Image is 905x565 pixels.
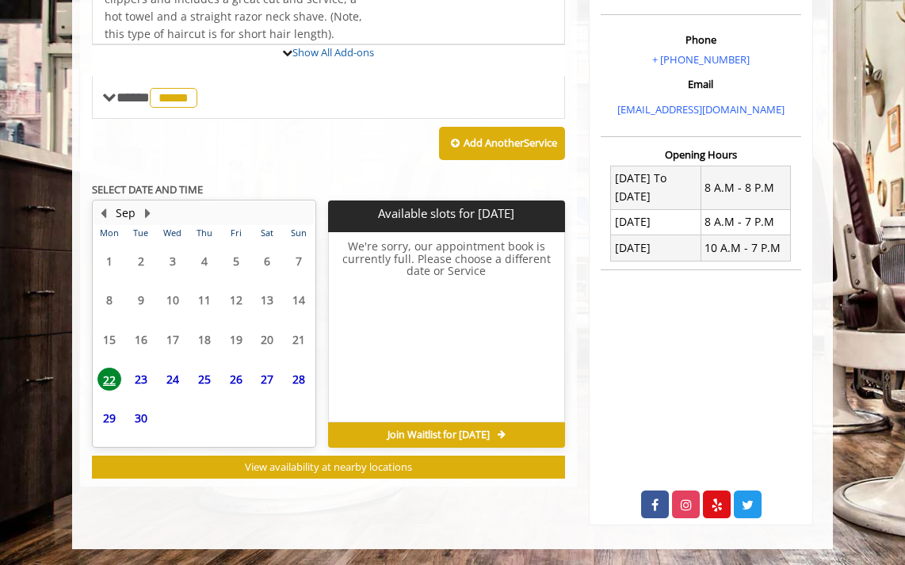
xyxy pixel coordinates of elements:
td: [DATE] To [DATE] [611,166,701,209]
span: Join Waitlist for [DATE] [388,429,490,441]
span: 26 [224,368,248,391]
td: [DATE] [611,235,701,261]
td: Select day27 [251,359,283,399]
span: 27 [255,368,279,391]
b: Add Another Service [464,136,557,150]
span: 25 [193,368,216,391]
button: Sep [116,204,136,222]
th: Tue [125,225,157,241]
td: [DATE] [611,209,701,235]
button: Next Month [141,204,154,222]
div: The Made Man Haircut Add-onS [92,44,565,45]
span: 23 [129,368,153,391]
span: 24 [161,368,185,391]
th: Wed [157,225,189,241]
span: View availability at nearby locations [245,460,412,474]
td: Select day28 [283,359,315,399]
th: Fri [220,225,252,241]
button: Add AnotherService [439,127,565,160]
b: SELECT DATE AND TIME [92,182,203,197]
h3: Phone [605,34,797,45]
td: 8 A.M - 8 P.M [701,166,790,209]
th: Mon [94,225,125,241]
a: + [PHONE_NUMBER] [652,52,750,67]
td: Select day30 [125,399,157,438]
h6: We're sorry, our appointment book is currently full. Please choose a different date or Service [329,240,563,416]
h3: Email [605,78,797,90]
td: Select day22 [94,359,125,399]
td: Select day26 [220,359,252,399]
td: 10 A.M - 7 P.M [701,235,790,261]
button: View availability at nearby locations [92,456,565,479]
th: Thu [189,225,220,241]
th: Sun [283,225,315,241]
a: [EMAIL_ADDRESS][DOMAIN_NAME] [617,102,785,116]
p: Available slots for [DATE] [334,207,558,220]
a: Show All Add-ons [292,45,374,59]
span: 28 [287,368,311,391]
th: Sat [251,225,283,241]
td: Select day29 [94,399,125,438]
button: Previous Month [97,204,109,222]
td: 8 A.M - 7 P.M [701,209,790,235]
td: Select day25 [189,359,220,399]
td: Select day24 [157,359,189,399]
span: 29 [97,407,121,429]
h3: Opening Hours [601,149,801,160]
td: Select day23 [125,359,157,399]
span: 30 [129,407,153,429]
span: 22 [97,368,121,391]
